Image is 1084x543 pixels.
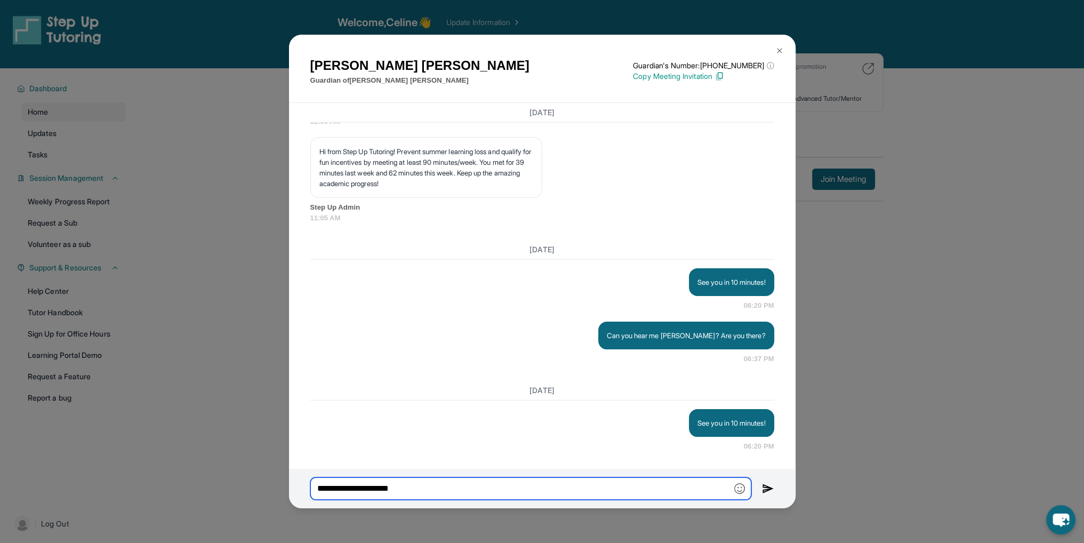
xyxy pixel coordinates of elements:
[310,385,774,396] h3: [DATE]
[319,146,533,189] p: Hi from Step Up Tutoring! Prevent summer learning loss and qualify for fun incentives by meeting ...
[607,330,765,341] p: Can you hear me [PERSON_NAME]? Are you there?
[697,418,766,428] p: See you in 10 minutes!
[744,354,774,364] span: 06:37 PM
[633,71,774,82] p: Copy Meeting Invitation
[310,244,774,255] h3: [DATE]
[1046,505,1075,534] button: chat-button
[310,107,774,118] h3: [DATE]
[766,60,774,71] span: ⓘ
[310,75,529,86] p: Guardian of [PERSON_NAME] [PERSON_NAME]
[714,71,724,81] img: Copy Icon
[310,56,529,75] h1: [PERSON_NAME] [PERSON_NAME]
[697,277,766,288] p: See you in 10 minutes!
[744,300,774,311] span: 06:20 PM
[734,483,745,494] img: Emoji
[762,482,774,495] img: Send icon
[310,202,774,213] span: Step Up Admin
[775,46,784,55] img: Close Icon
[310,213,774,223] span: 11:05 AM
[633,60,774,71] p: Guardian's Number: [PHONE_NUMBER]
[744,441,774,452] span: 06:20 PM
